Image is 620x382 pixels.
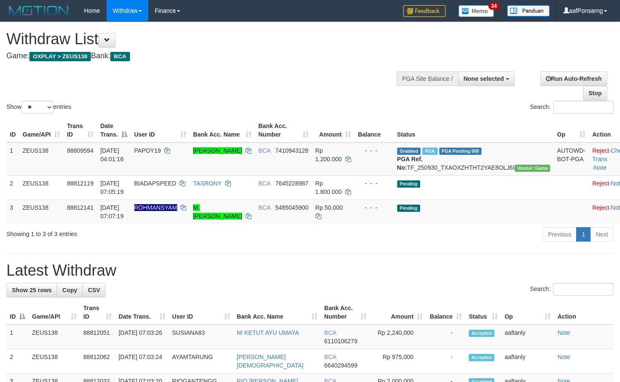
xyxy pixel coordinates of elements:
[6,175,19,200] td: 2
[553,283,614,296] input: Search:
[469,354,494,361] span: Accepted
[501,325,554,349] td: aaftanly
[464,75,504,82] span: None selected
[12,287,52,294] span: Show 25 rows
[469,330,494,337] span: Accepted
[67,180,93,187] span: 88812119
[6,325,29,349] td: 1
[394,118,554,143] th: Status
[169,325,234,349] td: SUSIANA83
[426,300,465,325] th: Balance: activate to sort column ascending
[80,300,115,325] th: Trans ID: activate to sort column ascending
[67,204,93,211] span: 88812141
[397,205,420,212] span: Pending
[6,283,57,297] a: Show 25 rows
[540,71,607,86] a: Run Auto-Refresh
[324,362,358,369] span: Copy 6640294599 to clipboard
[358,203,390,212] div: - - -
[237,353,304,369] a: [PERSON_NAME][DEMOGRAPHIC_DATA]
[6,349,29,373] td: 2
[439,148,482,155] span: PGA Pending
[193,180,221,187] a: TASRONY
[397,71,458,86] div: PGA Site Balance /
[358,146,390,155] div: - - -
[169,349,234,373] td: AYAMTARUNG
[542,227,577,242] a: Previous
[169,300,234,325] th: User ID: activate to sort column ascending
[19,200,63,224] td: ZEUS138
[557,329,570,336] a: Note
[88,287,100,294] span: CSV
[67,147,93,154] span: 88809594
[6,262,614,279] h1: Latest Withdraw
[29,325,80,349] td: ZEUS138
[315,204,343,211] span: Rp 50.000
[403,5,446,17] img: Feedback.jpg
[507,5,550,17] img: panduan.png
[131,118,190,143] th: User ID: activate to sort column ascending
[458,71,515,86] button: None selected
[258,180,270,187] span: BCA
[315,147,342,162] span: Rp 1.200.000
[324,353,336,360] span: BCA
[530,283,614,296] label: Search:
[576,227,591,242] a: 1
[80,349,115,373] td: 88812062
[6,52,405,60] h4: Game: Bank:
[554,300,614,325] th: Action
[62,287,77,294] span: Copy
[6,31,405,48] h1: Withdraw List
[592,204,609,211] a: Reject
[592,147,609,154] a: Reject
[6,4,71,17] img: MOTION_logo.png
[6,101,71,114] label: Show entries
[134,180,176,187] span: BIADAPSPEED
[29,52,91,61] span: OXPLAY > ZEUS138
[29,349,80,373] td: ZEUS138
[275,147,309,154] span: Copy 7410943128 to clipboard
[358,179,390,188] div: - - -
[63,118,97,143] th: Trans ID: activate to sort column ascending
[370,325,426,349] td: Rp 2,240,000
[29,300,80,325] th: Game/API: activate to sort column ascending
[193,147,242,154] a: [PERSON_NAME]
[557,353,570,360] a: Note
[397,180,420,188] span: Pending
[80,325,115,349] td: 88812051
[6,118,19,143] th: ID
[355,118,394,143] th: Balance
[21,101,53,114] select: Showentries
[258,204,270,211] span: BCA
[590,227,614,242] a: Next
[234,300,321,325] th: Bank Acc. Name: activate to sort column ascending
[100,147,124,162] span: [DATE] 04:01:16
[397,156,423,171] b: PGA Ref. No:
[594,164,607,171] a: Note
[583,86,607,100] a: Stop
[115,325,169,349] td: [DATE] 07:03:26
[134,147,161,154] span: PAPOY19
[397,148,421,155] span: Grabbed
[6,226,252,238] div: Showing 1 to 3 of 3 entries
[488,2,500,10] span: 34
[426,325,465,349] td: -
[19,118,63,143] th: Game/API: activate to sort column ascending
[315,180,342,195] span: Rp 1.800.000
[190,118,255,143] th: Bank Acc. Name: activate to sort column ascending
[370,349,426,373] td: Rp 975,000
[115,349,169,373] td: [DATE] 07:03:24
[115,300,169,325] th: Date Trans.: activate to sort column ascending
[324,329,336,336] span: BCA
[258,147,270,154] span: BCA
[275,204,309,211] span: Copy 5485045900 to clipboard
[312,118,355,143] th: Amount: activate to sort column ascending
[554,118,589,143] th: Op: activate to sort column ascending
[100,204,124,220] span: [DATE] 07:07:19
[97,118,130,143] th: Date Trans.: activate to sort column descending
[6,143,19,176] td: 1
[110,52,130,61] span: BCA
[530,101,614,114] label: Search:
[19,143,63,176] td: ZEUS138
[237,329,299,336] a: NI KETUT AYU UMAYA
[6,200,19,224] td: 3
